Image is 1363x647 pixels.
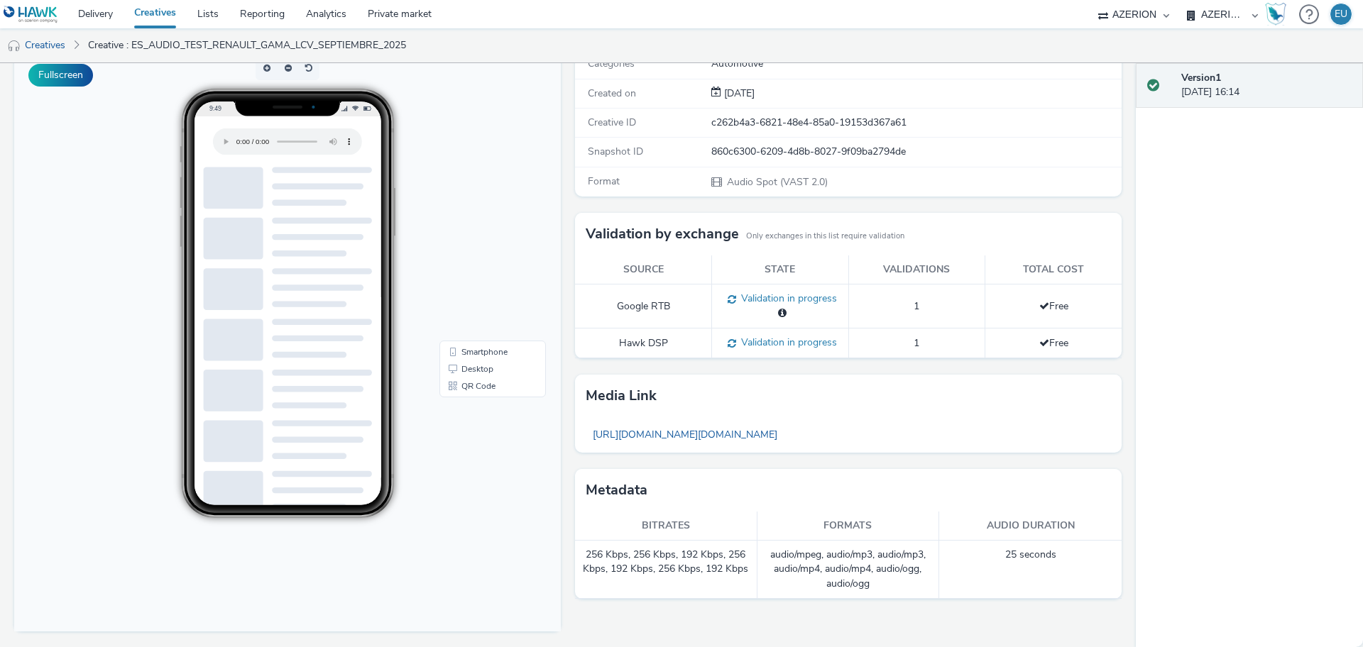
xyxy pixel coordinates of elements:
[588,145,643,158] span: Snapshot ID
[736,336,837,349] span: Validation in progress
[726,175,828,189] span: Audio Spot (VAST 2.0)
[711,145,1120,159] div: 860c6300-6209-4d8b-8027-9f09ba2794de
[985,255,1122,284] th: Total cost
[575,284,712,328] td: Google RTB
[586,480,647,501] h3: Metadata
[1039,299,1068,313] span: Free
[914,299,919,313] span: 1
[711,116,1120,130] div: c262b4a3-6821-48e4-85a0-19153d367a61
[195,55,207,62] span: 9:49
[848,255,985,284] th: Validations
[447,332,481,341] span: QR Code
[588,87,636,100] span: Created on
[4,6,58,23] img: undefined Logo
[447,315,479,323] span: Desktop
[757,511,940,541] th: Formats
[1265,3,1286,26] img: Hawk Academy
[1039,336,1068,350] span: Free
[586,421,784,448] a: [URL][DOMAIN_NAME][DOMAIN_NAME]
[28,64,93,87] button: Fullscreen
[588,175,620,188] span: Format
[712,255,849,284] th: State
[1181,71,1352,100] div: [DATE] 16:14
[746,231,904,242] small: Only exchanges in this list require validation
[1265,3,1292,26] a: Hawk Academy
[586,385,657,407] h3: Media link
[575,328,712,358] td: Hawk DSP
[428,294,529,311] li: Smartphone
[575,541,757,599] td: 256 Kbps, 256 Kbps, 192 Kbps, 256 Kbps, 192 Kbps, 256 Kbps, 192 Kbps
[588,57,635,70] span: Categories
[1335,4,1347,25] div: EU
[939,541,1122,599] td: 25 seconds
[721,87,755,100] span: [DATE]
[939,511,1122,541] th: Audio duration
[586,223,739,245] h3: Validation by exchange
[575,511,757,541] th: Bitrates
[575,255,712,284] th: Source
[711,57,1120,71] div: Automotive
[7,39,21,53] img: audio
[428,328,529,345] li: QR Code
[1181,71,1221,84] strong: Version 1
[736,292,837,305] span: Validation in progress
[447,298,493,306] span: Smartphone
[914,336,919,350] span: 1
[757,541,940,599] td: audio/mpeg, audio/mp3, audio/mp3, audio/mp4, audio/mp4, audio/ogg, audio/ogg
[721,87,755,101] div: Creation 17 September 2025, 16:14
[588,116,636,129] span: Creative ID
[428,311,529,328] li: Desktop
[81,28,413,62] a: Creative : ES_AUDIO_TEST_RENAULT_GAMA_LCV_SEPTIEMBRE_2025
